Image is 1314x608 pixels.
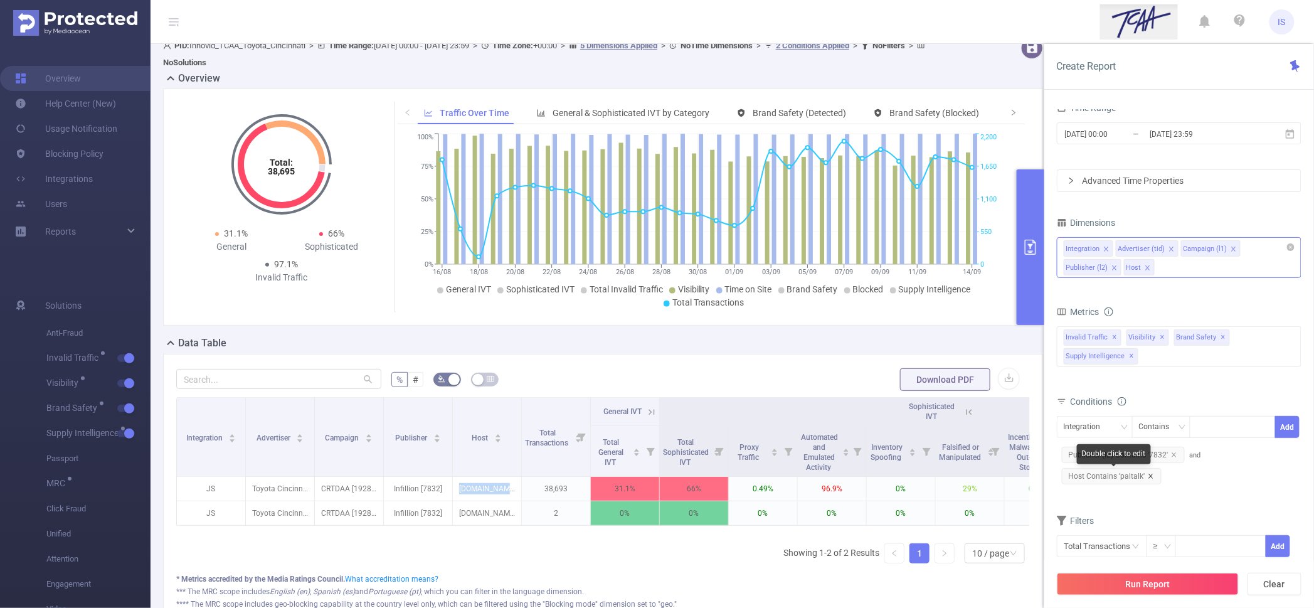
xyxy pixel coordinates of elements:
[384,477,452,501] p: Infillion [7832]
[1057,218,1116,228] span: Dimensions
[282,240,382,253] div: Sophisticated
[1126,260,1142,276] div: Host
[1171,452,1177,458] i: icon: close
[657,41,669,50] span: >
[889,108,979,118] span: Brand Safety (Blocked)
[762,268,780,276] tspan: 03/09
[46,572,151,597] span: Engagement
[909,451,916,455] i: icon: caret-down
[46,378,83,387] span: Visibility
[345,575,438,584] a: What accreditation means?
[681,41,753,50] b: No Time Dimensions
[1148,473,1154,479] i: icon: close
[573,398,590,476] i: Filter menu
[842,451,849,455] i: icon: caret-down
[910,544,929,563] a: 1
[1071,397,1126,407] span: Conditions
[1005,501,1073,525] p: 0%
[1057,573,1239,595] button: Run Report
[1077,444,1151,464] div: Double click to edit
[899,284,971,294] span: Supply Intelligence
[315,477,383,501] p: CRTDAA [192860]
[433,268,452,276] tspan: 16/08
[15,191,67,216] a: Users
[798,477,866,501] p: 96.9%
[494,432,502,440] div: Sort
[980,163,997,171] tspan: 1,650
[909,447,916,451] i: icon: caret-up
[872,41,905,50] b: No Filters
[616,268,634,276] tspan: 26/08
[492,41,533,50] b: Time Zone:
[438,375,445,383] i: icon: bg-colors
[909,402,955,421] span: Sophisticated IVT
[15,91,116,116] a: Help Center (New)
[660,477,728,501] p: 66%
[46,547,151,572] span: Attention
[15,166,93,191] a: Integrations
[174,41,189,50] b: PID:
[176,586,1030,597] div: *** The MRC scope includes and , which you can filter in the language dimension.
[46,521,151,547] span: Unified
[163,41,174,50] i: icon: user
[633,451,640,455] i: icon: caret-down
[1164,543,1172,552] i: icon: down
[591,477,659,501] p: 31.1%
[1066,260,1108,276] div: Publisher (l2)
[678,284,710,294] span: Visibility
[918,426,935,476] i: Filter menu
[417,134,433,142] tspan: 100%
[1148,125,1250,142] input: End date
[909,543,930,563] li: 1
[315,501,383,525] p: CRTDAA [192860]
[798,501,866,525] p: 0%
[652,268,670,276] tspan: 28/08
[557,41,569,50] span: >
[413,375,418,385] span: #
[1010,109,1017,116] i: icon: right
[46,403,102,412] span: Brand Safety
[1064,329,1121,346] span: Invalid Traffic
[753,108,846,118] span: Brand Safety (Detected)
[274,259,298,269] span: 97.1%
[980,195,997,203] tspan: 1,100
[446,284,491,294] span: General IVT
[987,426,1004,476] i: Filter menu
[328,228,344,238] span: 66%
[433,432,440,436] i: icon: caret-up
[1062,468,1162,484] span: Host Contains 'paltalk'
[365,432,373,440] div: Sort
[297,432,304,436] i: icon: caret-up
[246,501,314,525] p: Toyota Cincinnati [4291]
[268,166,295,176] tspan: 38,695
[176,575,345,584] b: * Metrics accredited by the Media Ratings Council.
[329,41,374,50] b: Time Range:
[908,268,926,276] tspan: 11/09
[45,219,76,244] a: Reports
[633,447,640,454] div: Sort
[1103,246,1110,253] i: icon: close
[771,447,778,451] i: icon: caret-up
[633,447,640,451] i: icon: caret-up
[495,432,502,436] i: icon: caret-up
[46,446,151,471] span: Passport
[15,116,117,141] a: Usage Notification
[725,284,772,294] span: Time on Site
[1174,329,1230,346] span: Brand Safety
[1248,573,1301,595] button: Clear
[590,284,663,294] span: Total Invalid Traffic
[711,426,728,476] i: Filter menu
[1064,259,1121,275] li: Publisher (l2)
[1062,447,1185,463] span: Publisher (l2) Contains '7832'
[177,501,245,525] p: JS
[935,543,955,563] li: Next Page
[1266,535,1290,557] button: Add
[1057,516,1094,526] span: Filters
[487,375,494,383] i: icon: table
[842,447,849,451] i: icon: caret-up
[849,41,861,50] span: >
[297,437,304,441] i: icon: caret-down
[1118,241,1165,257] div: Advertiser (tid)
[1179,424,1186,432] i: icon: down
[45,293,82,318] span: Solutions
